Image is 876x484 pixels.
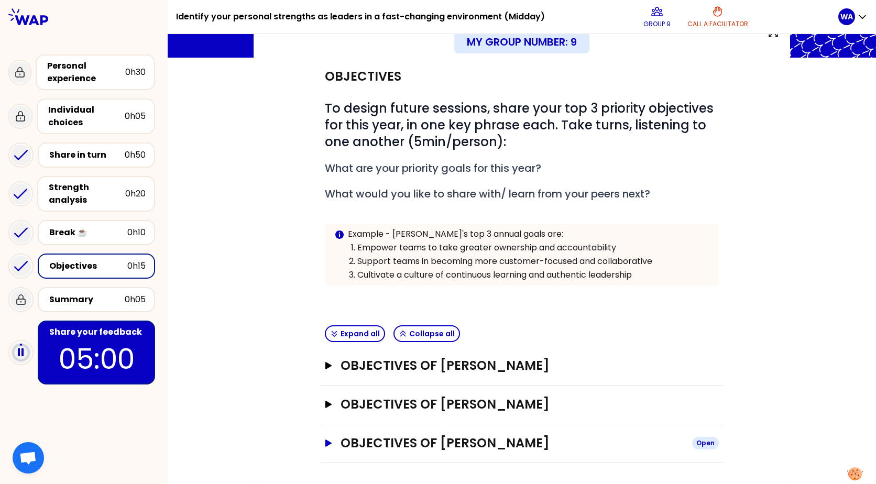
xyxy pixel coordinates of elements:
[325,186,650,201] span: What would you like to share with/ learn from your peers next?
[325,100,717,150] span: To design future sessions, share your top 3 priority objectives for this year, in one key phrase ...
[125,110,146,123] div: 0h05
[49,149,125,161] div: Share in turn
[683,1,752,32] button: Call a facilitator
[840,12,853,22] p: WA
[393,325,460,342] button: Collapse all
[687,20,748,28] p: Call a facilitator
[325,68,401,85] h2: Objectives
[341,396,684,413] h3: Objectives of [PERSON_NAME]
[341,357,684,374] h3: Objectives of [PERSON_NAME]
[639,1,675,32] button: Group 9
[325,396,719,413] button: Objectives of [PERSON_NAME]
[49,226,127,239] div: Break ☕️
[341,435,684,452] h3: Objectives of [PERSON_NAME]
[47,338,146,379] p: 05:00
[838,8,868,25] button: WA
[127,226,146,239] div: 0h10
[325,357,719,374] button: Objectives of [PERSON_NAME]
[348,228,710,240] p: Example - [PERSON_NAME]'s top 3 annual goals are:
[49,260,127,272] div: Objectives
[357,241,709,254] p: Empower teams to take greater ownership and accountability
[125,149,146,161] div: 0h50
[49,293,125,306] div: Summary
[325,435,719,452] button: Objectives of [PERSON_NAME]Open
[125,293,146,306] div: 0h05
[125,188,146,200] div: 0h20
[357,255,709,268] p: Support teams in becoming more customer-focused and collaborative
[692,437,719,449] div: Open
[125,66,146,79] div: 0h30
[325,161,541,175] span: What are your priority goals for this year?
[454,30,589,53] div: My group number: 9
[47,60,125,85] div: Personal experience
[357,269,709,281] p: Cultivate a culture of continuous learning and authentic leadership
[643,20,671,28] p: Group 9
[49,181,125,206] div: Strength analysis
[127,260,146,272] div: 0h15
[48,104,125,129] div: Individual choices
[49,326,146,338] div: Share your feedback
[325,325,385,342] button: Expand all
[13,442,44,474] div: Open chat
